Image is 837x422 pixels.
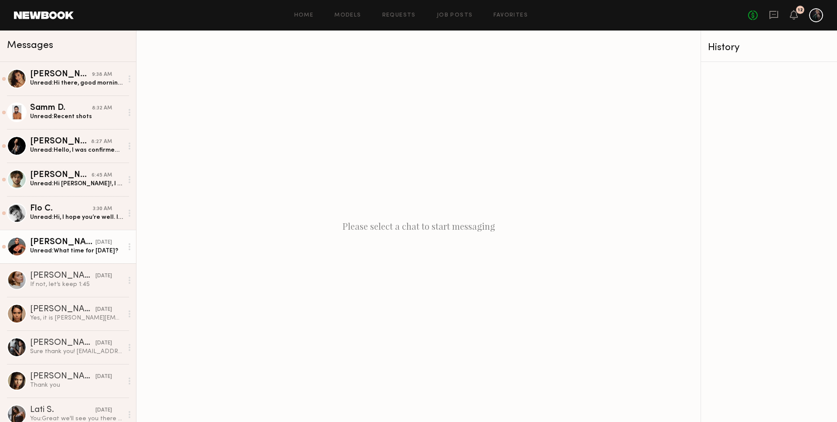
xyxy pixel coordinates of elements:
[30,280,123,289] div: If not, let’s keep 1:45
[30,247,123,255] div: Unread: What time for [DATE]?
[30,204,93,213] div: Flo C.
[95,272,112,280] div: [DATE]
[382,13,416,18] a: Requests
[493,13,528,18] a: Favorites
[95,339,112,347] div: [DATE]
[437,13,473,18] a: Job Posts
[92,171,112,180] div: 6:45 AM
[92,104,112,112] div: 8:32 AM
[7,41,53,51] span: Messages
[30,213,123,221] div: Unread: Hi, I hope you’re well. I will actually be in [GEOGRAPHIC_DATA] from the 27th until [DATE...
[91,138,112,146] div: 8:27 AM
[30,305,95,314] div: [PERSON_NAME]
[294,13,314,18] a: Home
[30,171,92,180] div: [PERSON_NAME]
[30,238,95,247] div: [PERSON_NAME]
[30,112,123,121] div: Unread: Recent shots
[95,306,112,314] div: [DATE]
[30,406,95,415] div: Lati S.
[30,79,123,87] div: Unread: Hi there, good morning! I got a last minute job and I’m not sure if I’m going to be able ...
[30,146,123,154] div: Unread: Hello, I was confirmed for another job and am not able to make it to the casting. Will th...
[30,70,92,79] div: [PERSON_NAME]
[30,314,123,322] div: Yes, it is [PERSON_NAME][EMAIL_ADDRESS][DOMAIN_NAME], thank you.
[708,43,830,53] div: History
[30,372,95,381] div: [PERSON_NAME]
[95,373,112,381] div: [DATE]
[30,272,95,280] div: [PERSON_NAME]
[136,31,701,422] div: Please select a chat to start messaging
[798,8,803,13] div: 12
[30,180,123,188] div: Unread: Hi [PERSON_NAME]!, I just send to you by email!
[334,13,361,18] a: Models
[92,71,112,79] div: 9:38 AM
[30,381,123,389] div: Thank you
[95,406,112,415] div: [DATE]
[30,339,95,347] div: [PERSON_NAME]
[30,347,123,356] div: Sure thank you! [EMAIL_ADDRESS][DOMAIN_NAME]
[95,238,112,247] div: [DATE]
[93,205,112,213] div: 3:30 AM
[30,137,91,146] div: [PERSON_NAME]
[30,104,92,112] div: Samm D.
